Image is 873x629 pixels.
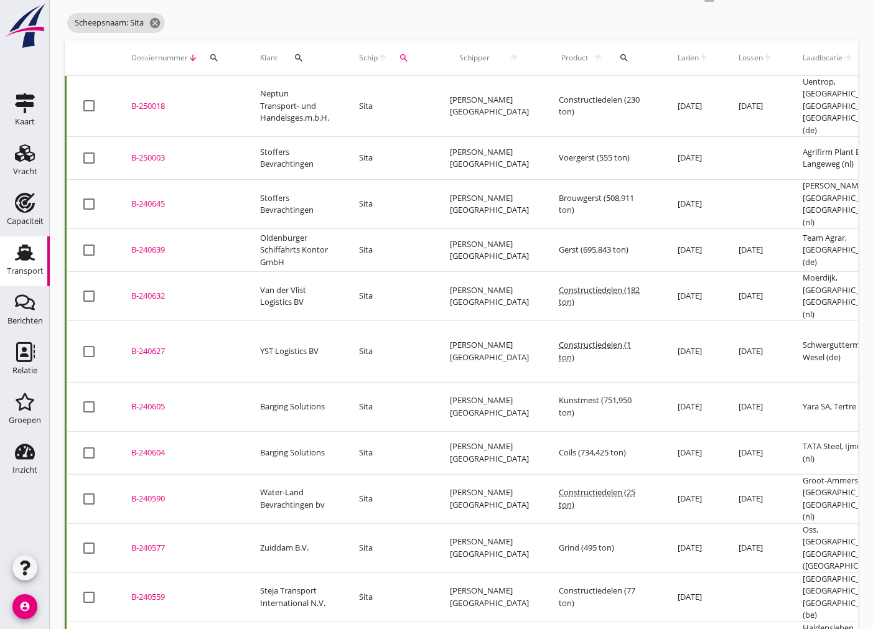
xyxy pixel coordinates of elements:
div: Transport [7,267,44,275]
td: Zuiddam B.V. [245,523,344,572]
td: Sita [344,229,435,272]
td: Sita [344,431,435,474]
td: Oldenburger Schiffahrts Kontor GmbH [245,229,344,272]
td: [DATE] [724,431,788,474]
i: arrow_upward [699,53,709,63]
span: Constructiedelen (182 ton) [559,284,640,308]
div: Relatie [12,366,37,375]
i: arrow_upward [378,53,388,63]
td: Sita [344,321,435,383]
td: Voergerst (555 ton) [544,137,663,180]
td: Sita [344,272,435,321]
i: search [619,53,629,63]
div: B-240645 [131,198,230,210]
td: Constructiedelen (77 ton) [544,572,663,622]
td: [PERSON_NAME][GEOGRAPHIC_DATA] [435,76,544,137]
i: search [294,53,304,63]
div: B-250018 [131,100,230,113]
span: Scheepsnaam: Sita [67,13,165,33]
td: Grind (495 ton) [544,523,663,572]
i: search [399,53,409,63]
td: [DATE] [663,474,724,523]
td: Sita [344,572,435,622]
td: Gerst (695,843 ton) [544,229,663,272]
td: [DATE] [724,382,788,431]
img: logo-small.a267ee39.svg [2,3,47,49]
span: Lossen [739,52,763,63]
td: [PERSON_NAME][GEOGRAPHIC_DATA] [435,431,544,474]
td: [DATE] [663,137,724,180]
td: Steja Transport International N.V. [245,572,344,622]
td: [DATE] [724,272,788,321]
div: Berichten [7,317,43,325]
div: B-240627 [131,345,230,358]
td: Brouwgerst (508,911 ton) [544,180,663,229]
td: Water-Land Bevrachtingen bv [245,474,344,523]
td: [PERSON_NAME][GEOGRAPHIC_DATA] [435,272,544,321]
td: [PERSON_NAME][GEOGRAPHIC_DATA] [435,229,544,272]
td: Constructiedelen (230 ton) [544,76,663,137]
i: arrow_downward [188,53,198,63]
i: account_circle [12,594,37,619]
td: [DATE] [663,321,724,383]
td: Barging Solutions [245,382,344,431]
span: Constructiedelen (25 ton) [559,487,635,510]
td: Neptun Transport- und Handelsges.m.b.H. [245,76,344,137]
td: [DATE] [663,272,724,321]
td: [PERSON_NAME][GEOGRAPHIC_DATA] [435,523,544,572]
td: [PERSON_NAME][GEOGRAPHIC_DATA] [435,321,544,383]
td: Sita [344,523,435,572]
i: arrow_upward [843,53,854,63]
td: [DATE] [724,523,788,572]
i: arrow_upward [591,53,605,63]
td: [PERSON_NAME][GEOGRAPHIC_DATA] [435,180,544,229]
span: Laadlocatie [803,52,843,63]
div: Inzicht [12,466,37,474]
div: B-240605 [131,401,230,413]
div: Groepen [9,416,41,424]
td: [PERSON_NAME][GEOGRAPHIC_DATA] [435,137,544,180]
td: [DATE] [663,180,724,229]
td: [PERSON_NAME][GEOGRAPHIC_DATA] [435,474,544,523]
div: Klant [260,43,329,73]
td: Van der Vlist Logistics BV [245,272,344,321]
td: [DATE] [724,321,788,383]
td: [DATE] [724,76,788,137]
td: [DATE] [663,572,724,622]
td: YST Logistics BV [245,321,344,383]
div: B-240590 [131,493,230,505]
td: [DATE] [663,382,724,431]
span: Constructiedelen (1 ton) [559,339,631,363]
div: B-240577 [131,542,230,554]
td: Sita [344,76,435,137]
td: Sita [344,180,435,229]
td: Stoffers Bevrachtingen [245,137,344,180]
td: [DATE] [724,229,788,272]
td: Sita [344,382,435,431]
span: Schipper [450,52,500,63]
td: [DATE] [663,229,724,272]
span: Laden [678,52,699,63]
td: Kunstmest (751,950 ton) [544,382,663,431]
td: [DATE] [663,523,724,572]
td: [DATE] [724,474,788,523]
td: [PERSON_NAME][GEOGRAPHIC_DATA] [435,572,544,622]
div: Capaciteit [7,217,44,225]
span: Schip [359,52,378,63]
i: search [209,53,219,63]
div: B-240559 [131,591,230,603]
td: Stoffers Bevrachtingen [245,180,344,229]
td: Sita [344,137,435,180]
div: Kaart [15,118,35,126]
td: [PERSON_NAME][GEOGRAPHIC_DATA] [435,382,544,431]
i: cancel [149,17,161,29]
td: Coils (734,425 ton) [544,431,663,474]
td: [DATE] [663,76,724,137]
div: B-240632 [131,290,230,302]
div: B-240639 [131,244,230,256]
span: Dossiernummer [131,52,188,63]
div: Vracht [13,167,37,175]
td: Barging Solutions [245,431,344,474]
td: Sita [344,474,435,523]
i: arrow_upward [763,53,773,63]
